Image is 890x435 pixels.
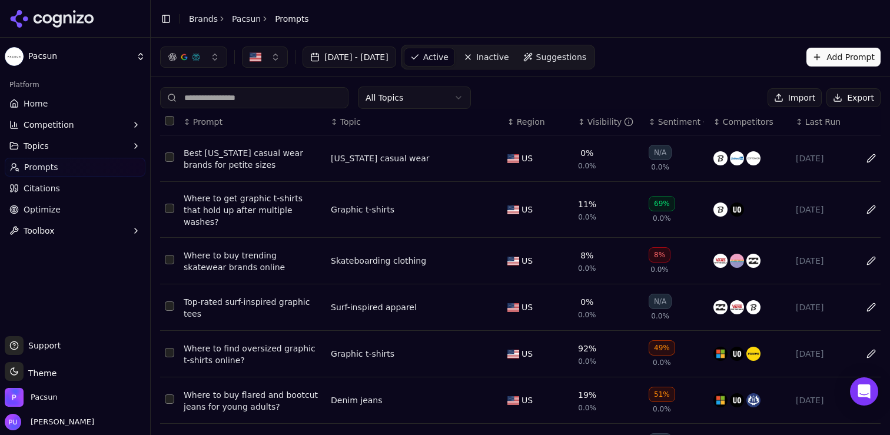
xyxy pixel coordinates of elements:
button: Select row 2 [165,204,174,213]
div: Skateboarding clothing [331,255,426,267]
button: Edit in sheet [862,149,881,168]
div: ↕Sentiment [649,116,704,128]
img: urban outfitters [730,347,744,361]
span: 0.0% [650,265,669,274]
div: ↕Region [507,116,569,128]
img: billabong [746,254,761,268]
span: Prompts [24,161,58,173]
div: Platform [5,75,145,94]
div: [DATE] [796,152,851,164]
div: ↕Competitors [713,116,786,128]
span: Support [24,340,61,351]
a: Pacsun [232,13,261,25]
img: urban outfitters [730,202,744,217]
button: Competition [5,115,145,134]
th: sentiment [644,109,709,135]
button: Select row 3 [165,255,174,264]
div: [DATE] [796,348,851,360]
button: Edit in sheet [862,251,881,270]
a: Graphic t-shirts [331,204,394,215]
div: ↕Prompt [184,116,321,128]
img: US flag [507,350,519,358]
th: Last Run [791,109,856,135]
button: Select row 4 [165,301,174,311]
span: 0.0% [578,161,596,171]
span: 0.0% [653,214,671,223]
img: US flag [507,396,519,405]
span: 0.0% [578,310,596,320]
a: Where to buy trending skatewear brands online [184,250,321,273]
span: Active [423,51,449,63]
span: 0.0% [578,357,596,366]
div: N/A [649,294,672,309]
div: Open Intercom Messenger [850,377,878,406]
div: 49% [649,340,675,356]
img: h&m [713,393,728,407]
span: 0.0% [651,162,669,172]
div: 8% [649,247,670,263]
img: vans [730,300,744,314]
a: Inactive [457,48,515,67]
img: tillys [746,347,761,361]
span: Topic [340,116,361,128]
button: Select row 5 [165,348,174,357]
th: Region [503,109,573,135]
a: Where to get graphic t-shirts that hold up after multiple washes? [184,192,321,228]
div: Top-rated surf-inspired graphic tees [184,296,321,320]
div: 92% [578,343,596,354]
img: uniqlo [713,151,728,165]
button: Select all rows [165,116,174,125]
img: US [250,51,261,63]
button: [DATE] - [DATE] [303,47,396,68]
a: Graphic t-shirts [331,348,394,360]
span: [PERSON_NAME] [26,417,94,427]
img: billabong [713,300,728,314]
div: Sentiment [658,116,704,128]
a: Brands [189,14,218,24]
th: Topic [326,109,503,135]
span: Topics [24,140,49,152]
div: Where to find oversized graphic t-shirts online? [184,343,321,366]
th: brandMentionRate [573,109,644,135]
button: Open organization switcher [5,388,58,407]
div: ↕Last Run [796,116,851,128]
a: Denim jeans [331,394,383,406]
span: Inactive [476,51,509,63]
img: US flag [507,257,519,265]
span: US [522,152,533,164]
a: Best [US_STATE] casual wear brands for petite sizes [184,147,321,171]
div: Where to buy flared and bootcut jeans for young adults? [184,389,321,413]
span: US [522,204,533,215]
div: ↕Visibility [578,116,639,128]
div: 0% [580,147,593,159]
img: vans [713,254,728,268]
span: Home [24,98,48,109]
a: Optimize [5,200,145,219]
a: Active [404,48,455,67]
th: Prompt [179,109,326,135]
img: US flag [507,303,519,312]
span: 0.0% [578,403,596,413]
a: Surf-inspired apparel [331,301,417,313]
span: Pacsun [31,392,58,403]
span: 0.0% [653,404,671,414]
span: Competition [24,119,74,131]
div: ↕Topic [331,116,498,128]
div: 19% [578,389,596,401]
span: US [522,255,533,267]
span: US [522,301,533,313]
img: urban outfitters [730,393,744,407]
button: Export [826,88,881,107]
div: [DATE] [796,301,851,313]
span: Optimize [24,204,61,215]
img: US flag [507,205,519,214]
span: US [522,348,533,360]
img: Pablo Uribe [5,414,21,430]
button: Edit in sheet [862,298,881,317]
button: Edit in sheet [862,344,881,363]
img: uniqlo [713,202,728,217]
